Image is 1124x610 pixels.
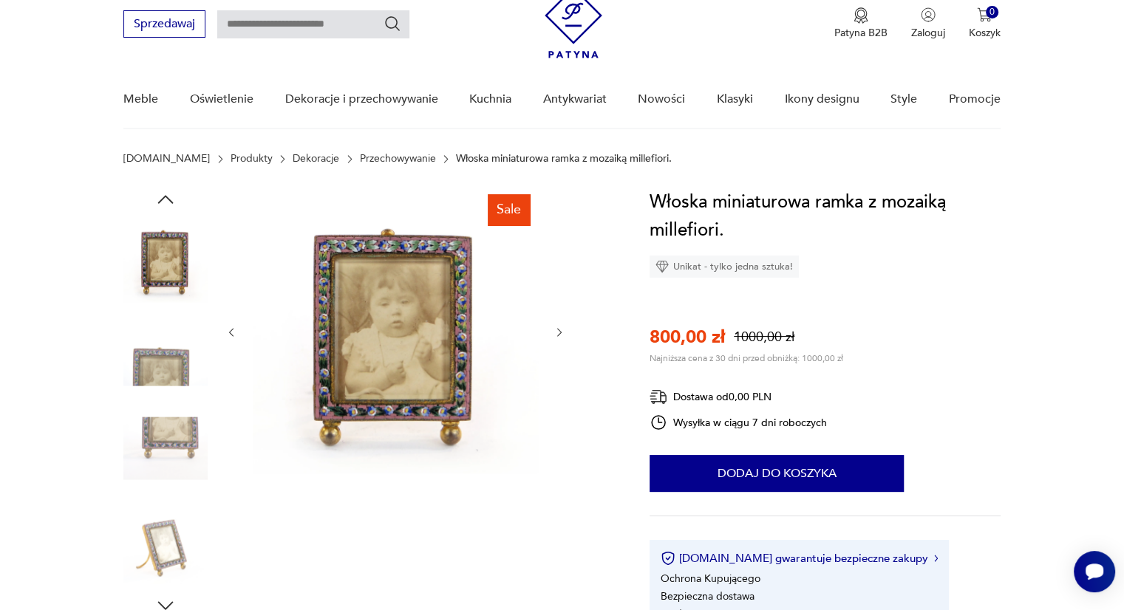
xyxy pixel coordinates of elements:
[123,71,158,128] a: Meble
[190,71,253,128] a: Oświetlenie
[123,10,205,38] button: Sprzedawaj
[650,388,667,406] img: Ikona dostawy
[123,312,208,397] img: Zdjęcie produktu Włoska miniaturowa ramka z mozaiką millefiori.
[456,153,672,165] p: Włoska miniaturowa ramka z mozaiką millefiori.
[253,188,538,473] img: Zdjęcie produktu Włoska miniaturowa ramka z mozaiką millefiori.
[650,455,904,492] button: Dodaj do koszyka
[890,71,917,128] a: Style
[661,551,675,566] img: Ikona certyfikatu
[650,388,827,406] div: Dostawa od 0,00 PLN
[834,7,888,40] a: Ikona medaluPatyna B2B
[834,7,888,40] button: Patyna B2B
[734,328,794,346] p: 1000,00 zł
[934,555,939,562] img: Ikona strzałki w prawo
[969,7,1001,40] button: 0Koszyk
[854,7,868,24] img: Ikona medalu
[123,501,208,585] img: Zdjęcie produktu Włoska miniaturowa ramka z mozaiką millefiori.
[977,7,992,22] img: Ikona koszyka
[123,218,208,302] img: Zdjęcie produktu Włoska miniaturowa ramka z mozaiką millefiori.
[655,260,669,273] img: Ikona diamentu
[384,15,401,32] button: Szukaj
[360,153,436,165] a: Przechowywanie
[650,414,827,431] div: Wysyłka w ciągu 7 dni roboczych
[543,71,607,128] a: Antykwariat
[834,26,888,40] p: Patyna B2B
[911,7,945,40] button: Zaloguj
[1074,551,1115,592] iframe: Smartsupp widget button
[123,406,208,490] img: Zdjęcie produktu Włoska miniaturowa ramka z mozaiką millefiori.
[921,7,936,22] img: Ikonka użytkownika
[650,325,725,349] p: 800,00 zł
[650,256,799,278] div: Unikat - tylko jedna sztuka!
[661,589,755,603] li: Bezpieczna dostawa
[911,26,945,40] p: Zaloguj
[469,71,511,128] a: Kuchnia
[949,71,1001,128] a: Promocje
[638,71,685,128] a: Nowości
[661,551,938,566] button: [DOMAIN_NAME] gwarantuje bezpieczne zakupy
[285,71,437,128] a: Dekoracje i przechowywanie
[650,352,843,364] p: Najniższa cena z 30 dni przed obniżką: 1000,00 zł
[231,153,273,165] a: Produkty
[293,153,339,165] a: Dekoracje
[784,71,859,128] a: Ikony designu
[986,6,998,18] div: 0
[717,71,753,128] a: Klasyki
[123,20,205,30] a: Sprzedawaj
[488,194,530,225] div: Sale
[969,26,1001,40] p: Koszyk
[661,572,760,586] li: Ochrona Kupującego
[650,188,1001,244] h1: Włoska miniaturowa ramka z mozaiką millefiori.
[123,153,210,165] a: [DOMAIN_NAME]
